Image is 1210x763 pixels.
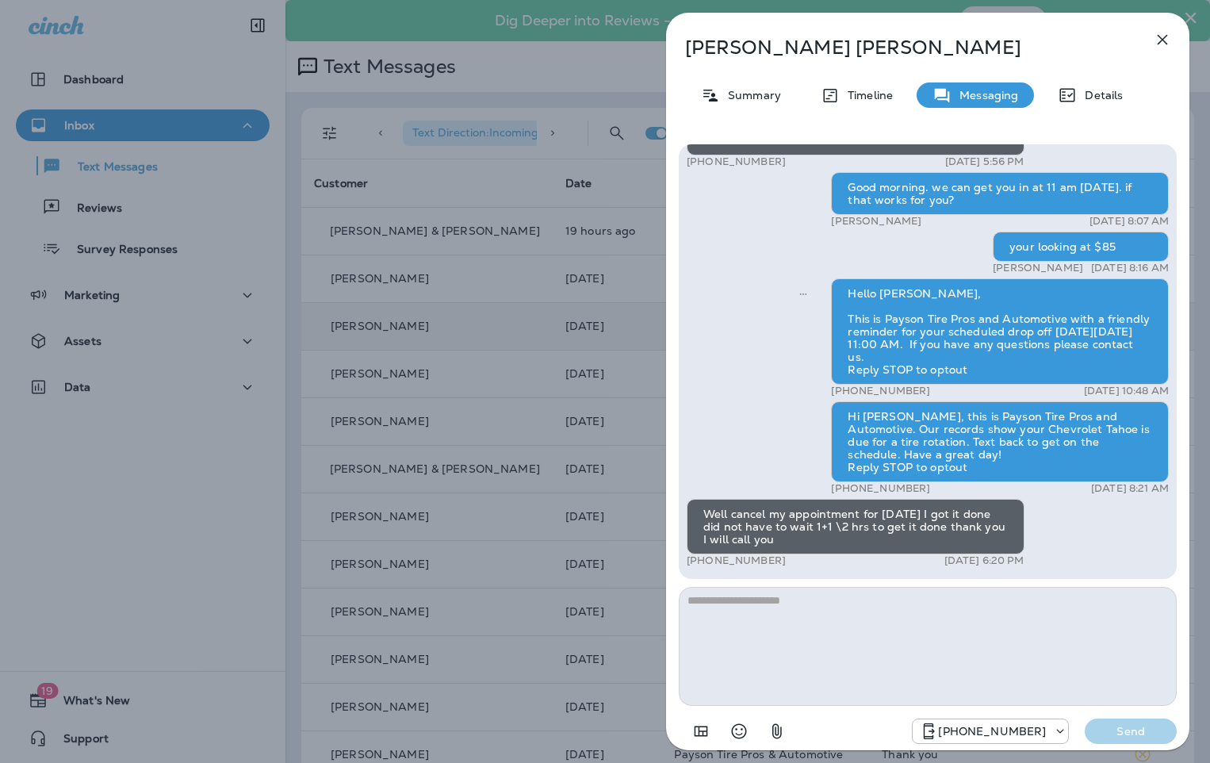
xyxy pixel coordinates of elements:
[945,155,1024,168] p: [DATE] 5:56 PM
[1091,482,1169,495] p: [DATE] 8:21 AM
[1091,262,1169,274] p: [DATE] 8:16 AM
[831,278,1169,385] div: Hello [PERSON_NAME], This is Payson Tire Pros and Automotive with a friendly reminder for your sc...
[799,286,807,300] span: Sent
[1084,385,1169,397] p: [DATE] 10:48 AM
[993,262,1083,274] p: [PERSON_NAME]
[840,89,893,102] p: Timeline
[1089,215,1169,228] p: [DATE] 8:07 AM
[687,155,786,168] p: [PHONE_NUMBER]
[723,715,755,747] button: Select an emoji
[831,385,930,397] p: [PHONE_NUMBER]
[720,89,781,102] p: Summary
[687,554,786,567] p: [PHONE_NUMBER]
[1077,89,1123,102] p: Details
[685,715,717,747] button: Add in a premade template
[687,499,1024,554] div: Well cancel my appointment for [DATE] I got it done did not have to wait 1+1 \2 hrs to get it don...
[938,725,1046,738] p: [PHONE_NUMBER]
[831,215,921,228] p: [PERSON_NAME]
[913,722,1068,741] div: +1 (928) 260-4498
[831,482,930,495] p: [PHONE_NUMBER]
[685,36,1118,59] p: [PERSON_NAME] [PERSON_NAME]
[831,172,1169,215] div: Good morning. we can get you in at 11 am [DATE]. if that works for you?
[944,554,1024,567] p: [DATE] 6:20 PM
[831,401,1169,482] div: Hi [PERSON_NAME], this is Payson Tire Pros and Automotive. Our records show your Chevrolet Tahoe ...
[993,232,1169,262] div: your looking at $85
[952,89,1018,102] p: Messaging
